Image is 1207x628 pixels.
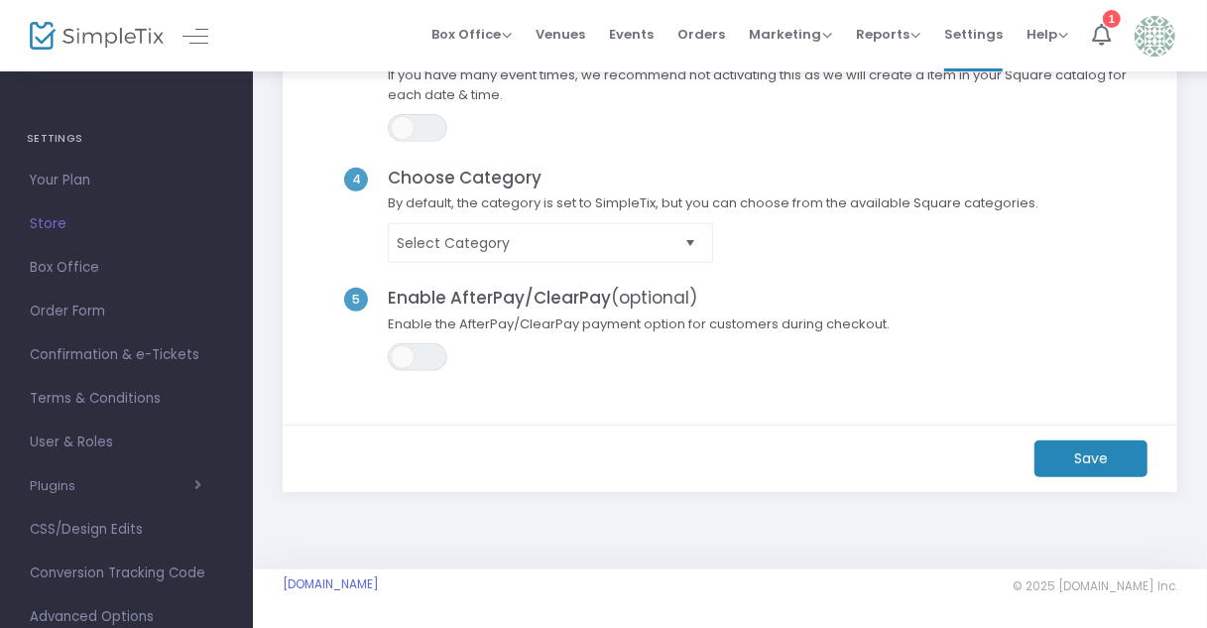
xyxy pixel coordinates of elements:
span: Store [30,211,223,237]
button: Select [676,221,704,264]
span: Select Category [397,233,676,253]
span: Reports [856,25,920,44]
span: User & Roles [30,430,223,455]
h4: Choose Category [378,168,1048,188]
button: Plugins [30,478,201,494]
h4: SETTINGS [27,119,226,159]
span: If you have many event times, we recommend not activating this as we will create a item in your S... [378,65,1158,114]
span: Orders [677,9,725,60]
span: Your Plan [30,168,223,193]
span: Venues [536,9,585,60]
span: Settings [944,9,1003,60]
span: © 2025 [DOMAIN_NAME] Inc. [1013,578,1177,594]
span: 5 [344,288,368,312]
h4: Enable AfterPay/ClearPay [378,288,900,308]
span: CSS/Design Edits [30,517,223,543]
kendo-dropdownlist: NO DATA FOUND [388,223,713,263]
span: Enable the AfterPay/ClearPay payment option for customers during checkout. [378,314,900,344]
span: Terms & Conditions [30,386,223,412]
span: (optional) [611,286,697,310]
a: [DOMAIN_NAME] [283,576,379,592]
span: Box Office [30,255,223,281]
span: Conversion Tracking Code [30,561,223,586]
span: Order Form [30,299,223,324]
span: Confirmation & e-Tickets [30,342,223,368]
span: Events [609,9,654,60]
span: 4 [344,168,368,191]
div: 1 [1103,10,1121,28]
span: By default, the category is set to SimpleTix, but you can choose from the available Square catego... [378,193,1048,223]
span: Box Office [431,25,512,44]
span: Help [1026,25,1068,44]
m-button: Save [1034,440,1147,477]
span: Marketing [749,25,832,44]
